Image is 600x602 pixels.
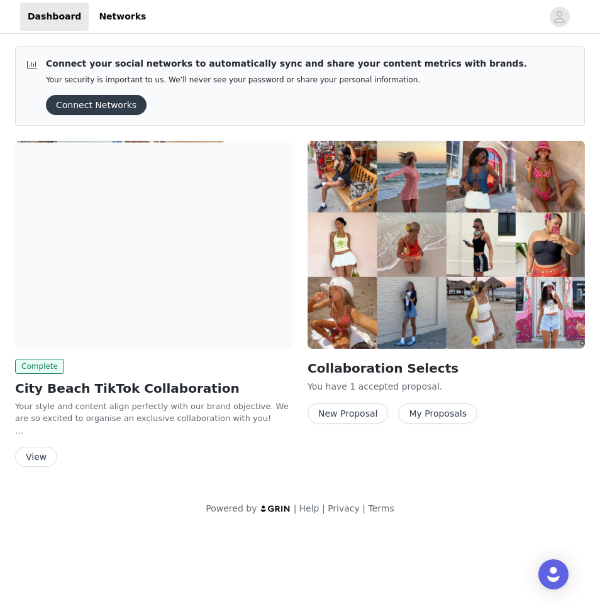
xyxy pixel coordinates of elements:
[46,75,527,85] p: Your security is important to us. We’ll never see your password or share your personal information.
[20,3,89,31] a: Dashboard
[260,505,291,513] img: logo
[15,447,57,467] button: View
[91,3,153,31] a: Networks
[398,403,477,424] button: My Proposals
[46,57,527,70] p: Connect your social networks to automatically sync and share your content metrics with brands.
[538,559,569,589] div: Open Intercom Messenger
[308,359,585,378] h2: Collaboration Selects
[15,402,289,424] span: Your style and content align perfectly with our brand objective. We are so excited to organise an...
[206,503,257,513] span: Powered by
[15,359,64,374] span: Complete
[15,379,292,398] h2: City Beach TikTok Collaboration
[308,380,585,393] p: You have 1 accepted proposal .
[46,95,147,115] button: Connect Networks
[322,503,325,513] span: |
[328,503,360,513] a: Privacy
[553,7,565,27] div: avatar
[15,141,292,349] img: City Beach
[362,503,365,513] span: |
[368,503,394,513] a: Terms
[299,503,319,513] a: Help
[308,403,388,424] button: New Proposal
[15,452,57,462] a: View
[308,141,585,349] img: City Beach
[294,503,297,513] span: |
